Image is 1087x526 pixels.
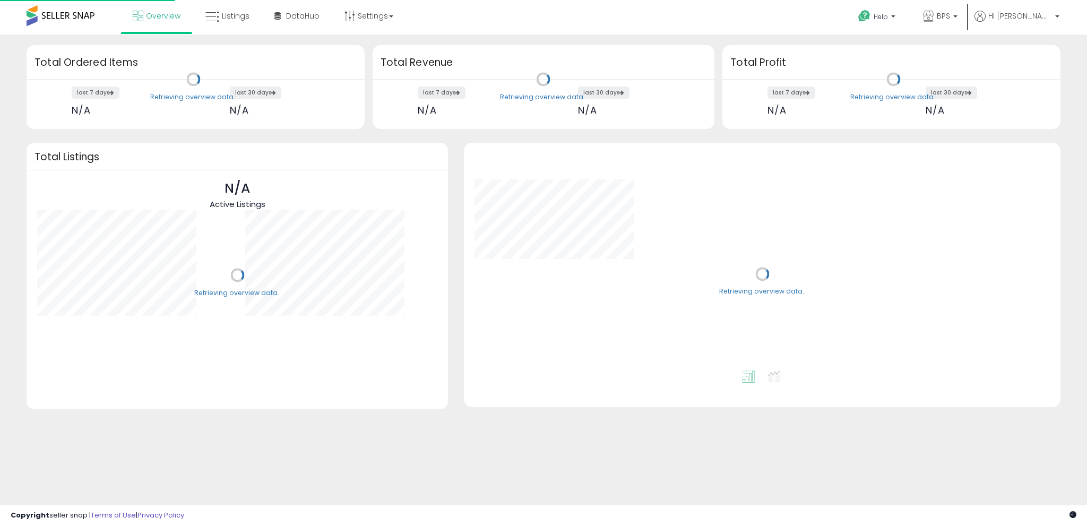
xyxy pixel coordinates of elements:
span: Overview [146,11,180,21]
div: Retrieving overview data.. [850,92,937,102]
a: Help [850,2,906,35]
div: Retrieving overview data.. [194,288,281,298]
span: BPS [937,11,950,21]
a: Hi [PERSON_NAME] [974,11,1059,35]
span: Help [874,12,888,21]
div: Retrieving overview data.. [150,92,237,102]
div: Retrieving overview data.. [719,287,806,297]
span: Listings [222,11,249,21]
i: Get Help [858,10,871,23]
div: Retrieving overview data.. [500,92,586,102]
span: DataHub [286,11,320,21]
span: Hi [PERSON_NAME] [988,11,1052,21]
